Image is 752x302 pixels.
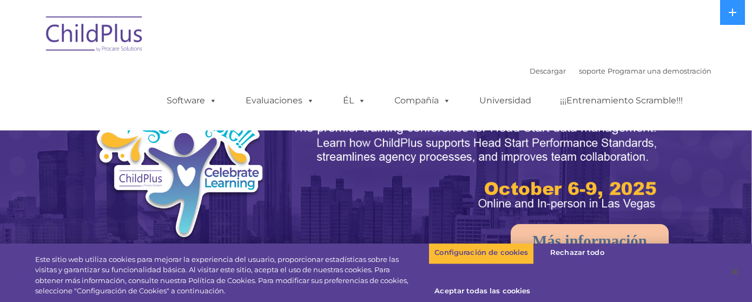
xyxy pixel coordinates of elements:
a: ÉL [332,90,377,111]
font: Apellido [150,71,175,80]
font: ÉL [343,95,354,106]
font: Más información [532,232,647,250]
img: ChildPlus de Procare Solutions [41,9,149,63]
a: Descargar [530,67,566,75]
a: ¡¡¡Entrenamiento Scramble!!! [549,90,694,111]
a: Más información [511,224,669,258]
font: Rechazar todo [550,248,604,257]
font: Universidad [479,95,531,106]
font: Este sitio web utiliza cookies para mejorar la experiencia del usuario, proporcionar estadísticas... [35,255,408,296]
font: Configuración de cookies [434,248,528,257]
a: Compañía [384,90,461,111]
font: Evaluaciones [246,95,302,106]
a: Universidad [469,90,542,111]
font: ¡¡¡Entrenamiento Scramble!!! [560,95,683,106]
font: Número de teléfono [150,116,212,124]
a: Programar una demostración [608,67,711,75]
button: Cerca [723,260,747,284]
button: Rechazar todo [543,241,611,264]
a: Software [156,90,228,111]
font: | [605,67,608,75]
button: Configuración de cookies [428,241,534,264]
a: Evaluaciones [235,90,325,111]
font: Aceptar todas las cookies [434,286,530,295]
font: Compañía [394,95,439,106]
a: soporte [579,67,605,75]
font: Software [167,95,205,106]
